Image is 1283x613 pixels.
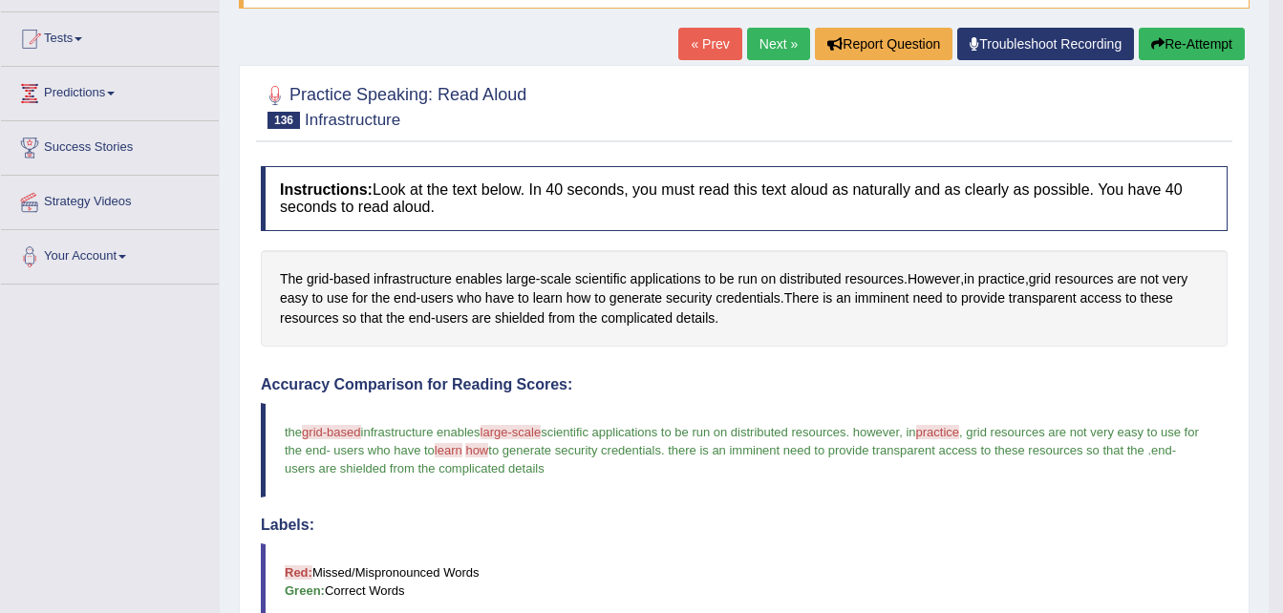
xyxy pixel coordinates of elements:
[1,12,219,60] a: Tests
[575,269,627,289] span: Click to see word definition
[305,111,400,129] small: Infrastructure
[261,166,1228,230] h4: Look at the text below. In 40 seconds, you must read this text aloud as naturally and as clearly ...
[1080,288,1123,308] span: Click to see word definition
[780,269,842,289] span: Click to see word definition
[285,461,545,476] span: users are shielded from the complicated details
[261,250,1228,348] div: - - . , , - . - .
[1163,269,1187,289] span: Click to see word definition
[609,288,662,308] span: Click to see word definition
[481,425,542,439] span: large-scale
[285,583,325,598] b: Green:
[784,288,820,308] span: Click to see word definition
[719,269,735,289] span: Click to see word definition
[666,288,712,308] span: Click to see word definition
[506,269,536,289] span: Click to see word definition
[704,269,716,289] span: Click to see word definition
[409,308,431,328] span: Click to see word definition
[823,288,832,308] span: Click to see word definition
[302,425,360,439] span: grid-based
[1139,28,1245,60] button: Re-Attempt
[916,425,960,439] span: practice
[456,269,503,289] span: Click to see word definition
[1029,269,1051,289] span: Click to see word definition
[280,181,373,198] b: Instructions:
[855,288,909,308] span: Click to see word definition
[815,28,952,60] button: Report Question
[374,269,452,289] span: Click to see word definition
[361,425,481,439] span: infrastructure enables
[342,308,356,328] span: Click to see word definition
[1125,288,1137,308] span: Click to see word definition
[1151,443,1172,457] span: end
[1,230,219,278] a: Your Account
[738,269,757,289] span: Click to see word definition
[594,288,606,308] span: Click to see word definition
[386,308,404,328] span: Click to see word definition
[261,81,526,129] h2: Practice Speaking: Read Aloud
[533,288,563,308] span: Click to see word definition
[1141,269,1159,289] span: Click to see word definition
[285,425,302,439] span: the
[280,288,309,308] span: Click to see word definition
[1,176,219,223] a: Strategy Videos
[485,288,514,308] span: Click to see word definition
[394,288,416,308] span: Click to see word definition
[280,308,338,328] span: Click to see word definition
[761,269,777,289] span: Click to see word definition
[912,288,942,308] span: Click to see word definition
[747,28,810,60] a: Next »
[488,443,1144,457] span: to generate security credentials. there is an imminent need to provide transparent access to thes...
[267,112,300,129] span: 136
[420,288,453,308] span: Click to see word definition
[472,308,491,328] span: Click to see word definition
[1172,443,1176,457] span: -
[435,443,462,457] span: learn
[360,308,382,328] span: Click to see word definition
[285,565,312,580] b: Red:
[957,28,1134,60] a: Troubleshoot Recording
[436,308,468,328] span: Click to see word definition
[540,269,571,289] span: Click to see word definition
[541,425,915,439] span: scientific applications to be run on distributed resources. however, in
[307,269,329,289] span: Click to see word definition
[326,443,330,457] span: -
[1147,443,1151,457] span: .
[946,288,957,308] span: Click to see word definition
[1117,269,1136,289] span: Click to see word definition
[333,443,435,457] span: users who have to
[372,288,390,308] span: Click to see word definition
[631,269,701,289] span: Click to see word definition
[353,288,368,308] span: Click to see word definition
[548,308,575,328] span: Click to see word definition
[261,517,1228,534] h4: Labels:
[964,269,974,289] span: Click to see word definition
[311,288,323,308] span: Click to see word definition
[457,288,481,308] span: Click to see word definition
[567,288,591,308] span: Click to see word definition
[716,288,780,308] span: Click to see word definition
[908,269,960,289] span: Click to see word definition
[1055,269,1113,289] span: Click to see word definition
[836,288,851,308] span: Click to see word definition
[579,308,597,328] span: Click to see word definition
[845,269,904,289] span: Click to see word definition
[333,269,370,289] span: Click to see word definition
[601,308,673,328] span: Click to see word definition
[1,121,219,169] a: Success Stories
[280,269,303,289] span: Click to see word definition
[465,443,488,457] span: how
[518,288,529,308] span: Click to see word definition
[678,28,741,60] a: « Prev
[961,288,1005,308] span: Click to see word definition
[978,269,1025,289] span: Click to see word definition
[676,308,715,328] span: Click to see word definition
[261,376,1228,393] h4: Accuracy Comparison for Reading Scores:
[1141,288,1173,308] span: Click to see word definition
[1009,288,1077,308] span: Click to see word definition
[495,308,545,328] span: Click to see word definition
[327,288,349,308] span: Click to see word definition
[1,67,219,115] a: Predictions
